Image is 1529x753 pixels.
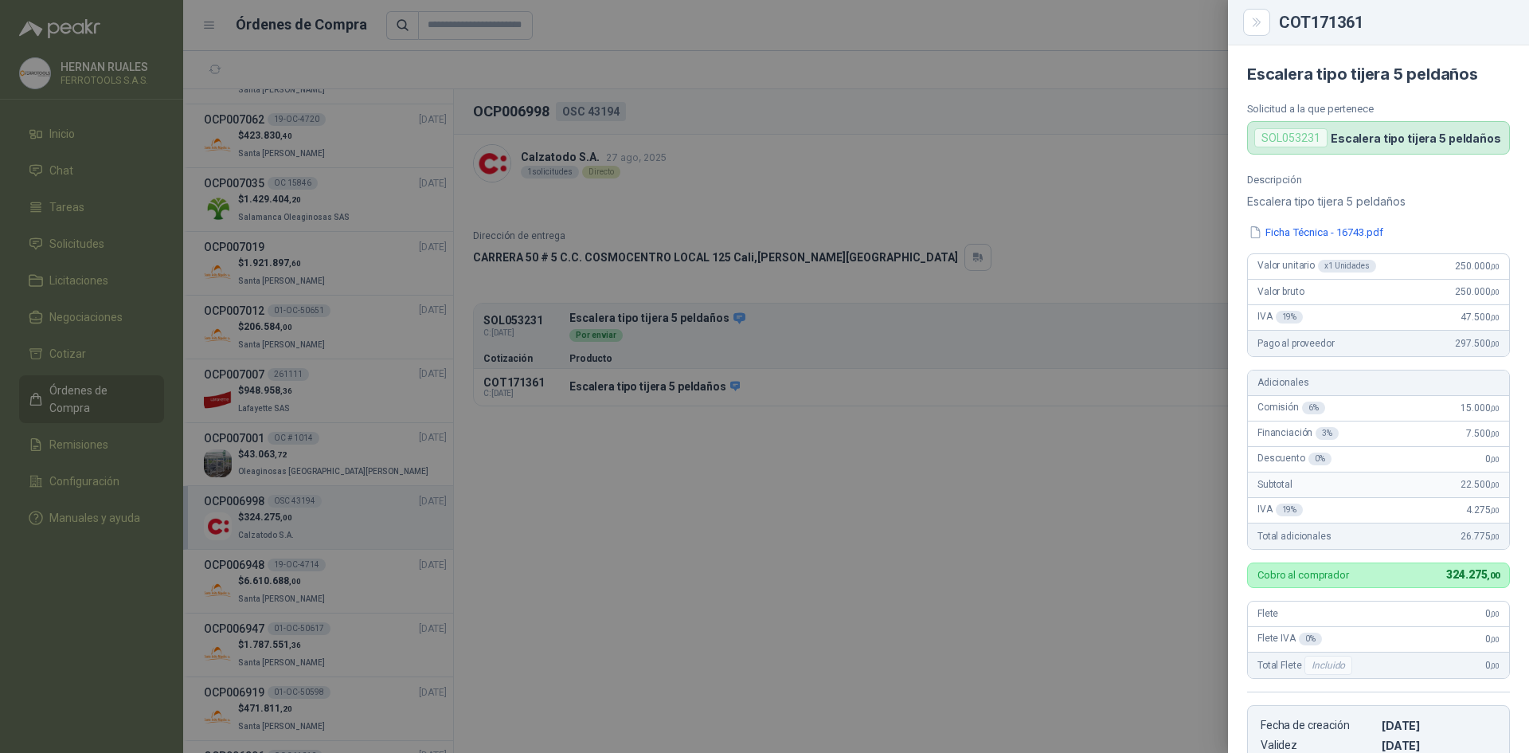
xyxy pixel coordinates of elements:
[1485,633,1500,645] span: 0
[1490,610,1500,618] span: ,00
[1490,661,1500,670] span: ,00
[1247,65,1510,84] h4: Escalera tipo tijera 5 peldaños
[1487,571,1500,581] span: ,00
[1490,313,1500,322] span: ,00
[1490,262,1500,271] span: ,00
[1485,660,1500,671] span: 0
[1461,531,1500,542] span: 26.775
[1248,371,1509,396] div: Adicionales
[1247,192,1510,211] p: Escalera tipo tijera 5 peldaños
[1257,453,1332,465] span: Descuento
[1490,532,1500,541] span: ,00
[1299,633,1322,645] div: 0 %
[1257,286,1304,297] span: Valor bruto
[1382,719,1496,732] p: [DATE]
[1331,131,1501,145] p: Escalera tipo tijera 5 peldaños
[1261,739,1375,752] p: Validez
[1257,260,1376,273] span: Valor unitario
[1257,633,1322,645] span: Flete IVA
[1466,428,1500,439] span: 7.500
[1254,128,1328,147] div: SOL053231
[1257,504,1303,516] span: IVA
[1279,14,1510,30] div: COT171361
[1257,479,1292,490] span: Subtotal
[1261,719,1375,732] p: Fecha de creación
[1304,656,1352,675] div: Incluido
[1247,224,1385,241] button: Ficha Técnica - 16743.pdf
[1461,402,1500,414] span: 15.000
[1276,504,1304,516] div: 19 %
[1248,524,1509,549] div: Total adicionales
[1490,455,1500,464] span: ,00
[1247,13,1266,32] button: Close
[1257,656,1355,675] span: Total Flete
[1490,429,1500,438] span: ,00
[1455,286,1500,297] span: 250.000
[1490,339,1500,348] span: ,00
[1318,260,1376,273] div: x 1 Unidades
[1490,635,1500,644] span: ,00
[1490,506,1500,515] span: ,00
[1257,427,1339,440] span: Financiación
[1446,568,1500,581] span: 324.275
[1257,402,1325,414] span: Comisión
[1247,103,1510,115] p: Solicitud a la que pertenece
[1461,312,1500,323] span: 47.500
[1257,608,1278,619] span: Flete
[1466,504,1500,516] span: 4.275
[1455,338,1500,349] span: 297.500
[1316,427,1339,440] div: 3 %
[1485,608,1500,619] span: 0
[1257,570,1349,580] p: Cobro al comprador
[1490,480,1500,489] span: ,00
[1382,739,1496,752] p: [DATE]
[1308,453,1332,465] div: 0 %
[1257,338,1335,349] span: Pago al proveedor
[1247,174,1510,186] p: Descripción
[1302,402,1325,414] div: 6 %
[1257,311,1303,324] span: IVA
[1276,311,1304,324] div: 19 %
[1461,479,1500,490] span: 22.500
[1490,288,1500,296] span: ,00
[1490,404,1500,413] span: ,00
[1485,453,1500,465] span: 0
[1455,261,1500,272] span: 250.000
